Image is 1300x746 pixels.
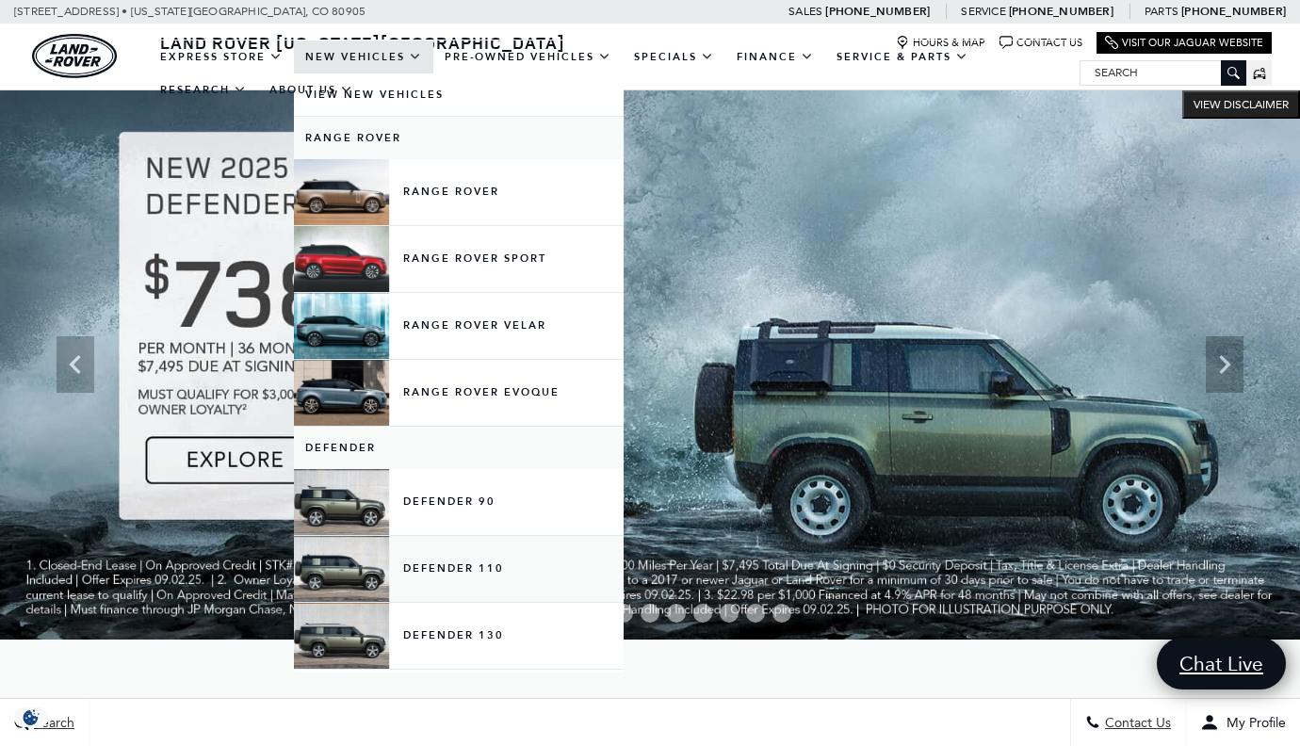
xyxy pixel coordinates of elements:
[725,41,825,73] a: Finance
[961,5,1005,18] span: Service
[9,707,53,727] section: Click to Open Cookie Consent Modal
[1157,638,1286,689] a: Chat Live
[294,226,624,292] a: Range Rover Sport
[1170,651,1273,676] span: Chat Live
[1105,36,1263,50] a: Visit Our Jaguar Website
[720,604,739,623] span: Go to slide 9
[14,5,366,18] a: [STREET_ADDRESS] • [US_STATE][GEOGRAPHIC_DATA], CO 80905
[623,41,725,73] a: Specials
[825,41,980,73] a: Service & Parts
[1206,336,1243,393] div: Next
[294,670,624,712] a: Discovery
[294,41,433,73] a: New Vehicles
[667,604,686,623] span: Go to slide 7
[32,34,117,78] a: land-rover
[149,41,294,73] a: EXPRESS STORE
[294,360,624,426] a: Range Rover Evoque
[294,293,624,359] a: Range Rover Velar
[294,427,624,469] a: Defender
[433,41,623,73] a: Pre-Owned Vehicles
[1100,715,1171,731] span: Contact Us
[614,604,633,623] span: Go to slide 5
[788,5,822,18] span: Sales
[641,604,659,623] span: Go to slide 6
[1182,90,1300,119] button: VIEW DISCLAIMER
[1194,97,1289,112] span: VIEW DISCLAIMER
[772,604,791,623] span: Go to slide 11
[160,31,565,54] span: Land Rover [US_STATE][GEOGRAPHIC_DATA]
[1219,715,1286,731] span: My Profile
[825,4,930,19] a: [PHONE_NUMBER]
[1081,61,1245,84] input: Search
[746,604,765,623] span: Go to slide 10
[294,159,624,225] a: Range Rover
[149,73,258,106] a: Research
[294,469,624,535] a: Defender 90
[1145,5,1178,18] span: Parts
[294,603,624,669] a: Defender 130
[896,36,985,50] a: Hours & Map
[1181,4,1286,19] a: [PHONE_NUMBER]
[57,336,94,393] div: Previous
[693,604,712,623] span: Go to slide 8
[9,707,53,727] img: Opt-Out Icon
[1009,4,1113,19] a: [PHONE_NUMBER]
[258,73,365,106] a: About Us
[1186,699,1300,746] button: Open user profile menu
[294,73,624,116] a: View New Vehicles
[294,536,624,602] a: Defender 110
[149,41,1080,106] nav: Main Navigation
[32,34,117,78] img: Land Rover
[149,31,577,54] a: Land Rover [US_STATE][GEOGRAPHIC_DATA]
[999,36,1082,50] a: Contact Us
[294,117,624,159] a: Range Rover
